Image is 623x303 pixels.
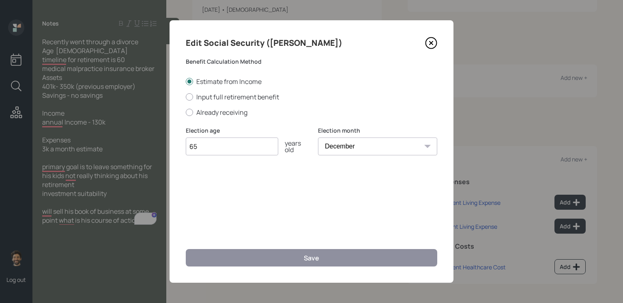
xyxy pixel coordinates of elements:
[278,140,305,153] div: years old
[186,249,437,266] button: Save
[186,37,342,49] h4: Edit Social Security ([PERSON_NAME])
[186,58,437,66] label: Benefit Calculation Method
[186,77,437,86] label: Estimate from Income
[186,108,437,117] label: Already receiving
[318,127,437,135] label: Election month
[186,127,305,135] label: Election age
[186,92,437,101] label: Input full retirement benefit
[304,254,319,262] div: Save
